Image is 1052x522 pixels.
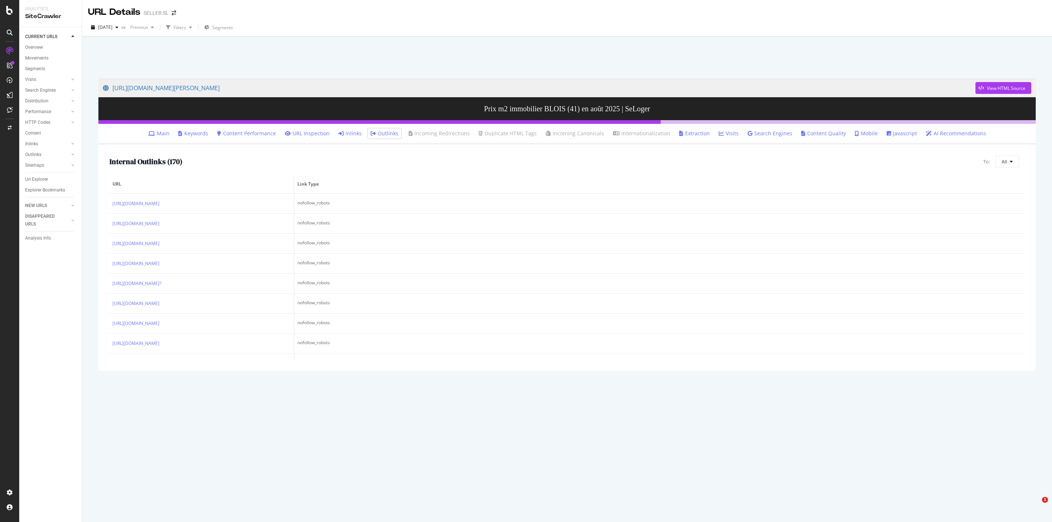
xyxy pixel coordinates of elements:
[25,213,63,228] div: DISAPPEARED URLS
[25,176,48,183] div: Url Explorer
[285,130,330,137] a: URL Inspection
[25,65,77,73] a: Segments
[25,76,69,84] a: Visits
[121,24,127,30] span: vs
[25,140,38,148] div: Inlinks
[25,108,69,116] a: Performance
[173,24,186,31] div: Filters
[338,130,362,137] a: Inlinks
[679,130,710,137] a: Extraction
[613,130,670,137] a: Internationalization
[887,130,917,137] a: Javascript
[25,65,45,73] div: Segments
[294,234,1025,254] td: nofollow_robots
[144,9,169,17] div: SELLER SL
[25,54,48,62] div: Movements
[1027,497,1045,515] iframe: Intercom live chat
[25,76,36,84] div: Visits
[172,10,176,16] div: arrow-right-arrow-left
[25,97,48,105] div: Distribution
[178,130,208,137] a: Keywords
[546,130,604,137] a: Incoming Canonicals
[127,24,148,30] span: Previous
[98,24,112,30] span: 2025 Aug. 17th
[294,353,1025,373] td: nofollow_robots
[25,151,41,159] div: Outlinks
[926,130,986,137] a: AI Recommendations
[294,313,1025,333] td: nofollow_robots
[112,340,159,347] a: [URL][DOMAIN_NAME]
[371,130,398,137] a: Outlinks
[25,119,50,126] div: HTTP Codes
[987,85,1025,91] div: View HTML Source
[995,156,1019,167] button: All
[25,44,77,51] a: Overview
[983,158,990,165] span: To:
[719,130,739,137] a: Visits
[25,186,77,194] a: Explorer Bookmarks
[127,21,157,33] button: Previous
[294,194,1025,214] td: nofollow_robots
[25,87,69,94] a: Search Engines
[25,151,69,159] a: Outlinks
[25,44,43,51] div: Overview
[297,181,1020,187] span: Link Type
[201,21,236,33] button: Segments
[25,176,77,183] a: Url Explorer
[25,186,65,194] div: Explorer Bookmarks
[212,24,233,31] span: Segments
[294,274,1025,294] td: nofollow_robots
[88,21,121,33] button: [DATE]
[112,360,159,367] a: [URL][DOMAIN_NAME]
[112,300,159,307] a: [URL][DOMAIN_NAME]
[163,21,195,33] button: Filters
[748,130,792,137] a: Search Engines
[148,130,169,137] a: Main
[975,82,1031,94] button: View HTML Source
[25,97,69,105] a: Distribution
[25,202,69,210] a: NEW URLS
[112,240,159,247] a: [URL][DOMAIN_NAME]
[217,130,276,137] a: Content Performance
[88,6,141,18] div: URL Details
[25,119,69,126] a: HTTP Codes
[112,260,159,267] a: [URL][DOMAIN_NAME]
[407,130,470,137] a: Incoming Redirections
[25,33,69,41] a: CURRENT URLS
[112,220,159,227] a: [URL][DOMAIN_NAME]
[25,108,51,116] div: Performance
[25,129,41,137] div: Content
[25,33,57,41] div: CURRENT URLS
[294,294,1025,313] td: nofollow_robots
[25,12,76,21] div: SiteCrawler
[1042,497,1048,503] span: 1
[25,54,77,62] a: Movements
[112,181,289,187] span: URL
[25,234,77,242] a: Analysis Info
[294,333,1025,353] td: nofollow_robots
[25,6,76,12] div: Analytics
[109,157,182,166] h2: Internal Outlinks ( 170 )
[112,280,161,287] a: [URL][DOMAIN_NAME]?
[479,130,537,137] a: Duplicate HTML Tags
[25,162,44,169] div: Sitemaps
[294,214,1025,234] td: nofollow_robots
[25,140,69,148] a: Inlinks
[25,213,69,228] a: DISAPPEARED URLS
[112,200,159,207] a: [URL][DOMAIN_NAME]
[25,162,69,169] a: Sitemaps
[98,97,1036,120] h3: Prix m2 immobilier BLOIS (41) en août 2025 | SeLoger
[1002,159,1007,165] span: All
[25,129,77,137] a: Content
[25,234,51,242] div: Analysis Info
[25,87,56,94] div: Search Engines
[112,320,159,327] a: [URL][DOMAIN_NAME]
[25,202,47,210] div: NEW URLS
[103,79,975,97] a: [URL][DOMAIN_NAME][PERSON_NAME]
[294,254,1025,274] td: nofollow_robots
[801,130,846,137] a: Content Quality
[855,130,878,137] a: Mobile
